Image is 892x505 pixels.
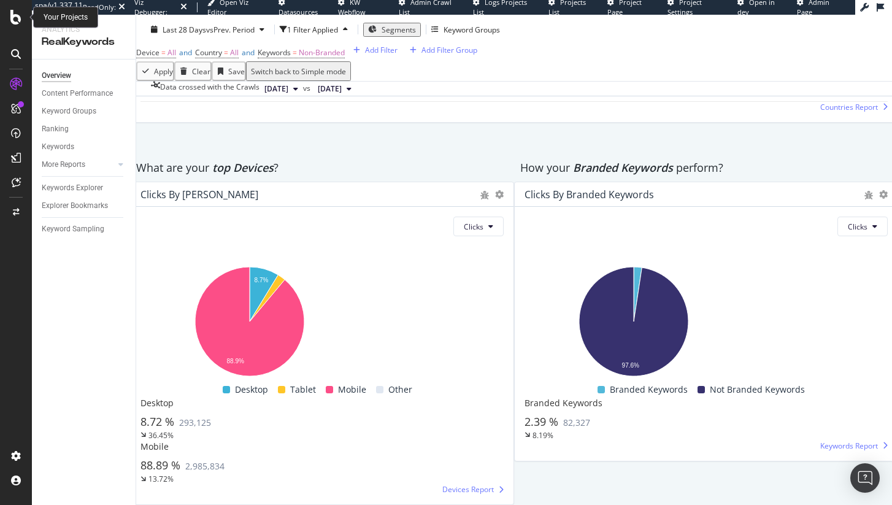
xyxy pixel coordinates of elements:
div: Keywords [42,141,74,153]
button: Switch back to Simple mode [246,61,351,81]
span: Clicks [848,222,867,232]
a: Keyword Sampling [42,223,127,236]
span: Other [388,382,412,397]
button: [DATE] [260,82,303,96]
a: Keywords Explorer [42,182,127,195]
span: Segments [382,24,416,34]
span: = [224,47,228,58]
div: Clear [192,66,210,76]
a: Ranking [42,123,127,136]
span: 2025 Aug. 4th [318,83,342,94]
div: Add Filter [365,45,398,55]
span: Devices Report [442,484,494,495]
div: Apply [154,66,173,76]
div: 8.19% [533,430,553,441]
text: 97.6% [622,362,639,369]
button: Save [212,61,246,81]
div: Switch back to Simple mode [251,66,346,76]
span: Last 28 Days [163,24,206,34]
span: and [242,47,255,58]
text: 8.7% [255,276,269,283]
span: Desktop [140,397,174,409]
button: 1 Filter Applied [280,20,353,39]
span: Branded Keywords [573,160,673,175]
div: Ranking [42,123,69,136]
button: Add Filter Group [401,44,481,56]
span: Not Branded Keywords [710,382,805,397]
button: Clicks [453,217,504,236]
a: Keyword Groups [42,105,127,118]
div: Keyword Groups [444,24,500,34]
span: Keywords Report [820,441,878,451]
span: Device [136,47,160,58]
a: Keywords [42,141,127,153]
span: 88.89 % [140,458,180,472]
a: Keywords Report [820,441,888,451]
span: Keywords [258,47,291,58]
span: vs [303,83,313,94]
div: Add Filter Group [421,45,477,55]
button: Last 28 DaysvsPrev. Period [146,20,269,39]
a: Explorer Bookmarks [42,199,127,212]
div: Overview [42,69,71,82]
span: Mobile [140,441,169,452]
a: More Reports [42,158,115,171]
span: 293,125 [179,417,211,428]
div: More Reports [42,158,85,171]
span: 82,327 [563,417,590,428]
div: 1 Filter Applied [287,24,338,34]
span: All [167,47,176,58]
button: Segments [363,22,421,36]
span: Country [195,47,222,58]
svg: A chart. [140,260,358,382]
div: bug [480,191,489,199]
a: Overview [42,69,127,82]
div: How your perform? [520,160,892,176]
button: [DATE] [313,82,356,96]
text: 88.9% [227,358,244,364]
button: Apply [136,61,174,81]
span: = [161,47,166,58]
div: Open Intercom Messenger [850,463,880,493]
button: Keyword Groups [431,20,500,39]
button: Clicks [837,217,888,236]
div: Keywords Explorer [42,182,103,195]
span: top Devices [212,160,274,175]
span: Datasources [279,7,318,17]
div: RealKeywords [42,35,126,49]
span: 8.72 % [140,414,174,429]
div: Clicks by [PERSON_NAME] [140,188,258,201]
div: Analytics [42,25,126,35]
span: Mobile [338,382,366,397]
span: Tablet [290,382,316,397]
span: 2025 Sep. 1st [264,83,288,94]
div: Save [228,66,245,76]
span: Desktop [235,382,268,397]
span: 2,985,834 [185,460,225,472]
button: Add Filter [345,44,401,56]
span: 2.39 % [525,414,558,429]
button: Clear [174,61,212,81]
a: Devices Report [442,484,504,495]
svg: A chart. [525,260,742,382]
div: Your Projects [44,12,88,23]
span: Countries Report [820,102,878,112]
div: Explorer Bookmarks [42,199,108,212]
a: Content Performance [42,87,127,100]
div: Clicks By Branded Keywords [525,188,654,201]
div: bug [864,191,873,199]
span: Clicks [464,222,483,232]
span: Non-Branded [299,47,345,58]
span: vs Prev. Period [206,24,255,34]
div: Content Performance [42,87,113,100]
div: 13.72% [148,474,174,484]
span: All [230,47,239,58]
span: Branded Keywords [525,397,602,409]
span: Branded Keywords [610,382,688,397]
div: Data crossed with the Crawls [160,82,260,96]
div: Keyword Sampling [42,223,104,236]
span: = [293,47,297,58]
a: Countries Report [820,102,888,112]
